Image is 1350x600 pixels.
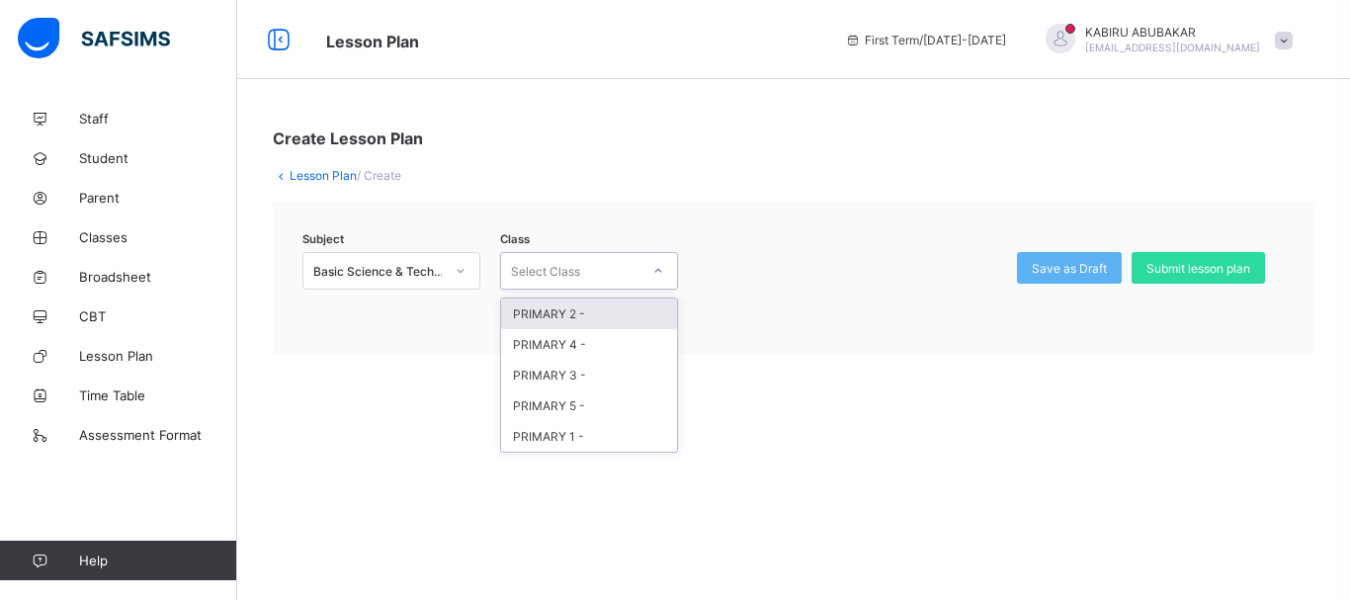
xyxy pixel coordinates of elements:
[501,329,677,360] div: PRIMARY 4 -
[1026,24,1303,56] div: KABIRUABUBAKAR
[79,427,237,443] span: Assessment Format
[1085,42,1260,53] span: [EMAIL_ADDRESS][DOMAIN_NAME]
[79,111,237,127] span: Staff
[511,252,580,290] div: Select Class
[79,387,237,403] span: Time Table
[302,232,344,246] span: Subject
[79,553,236,568] span: Help
[357,168,401,183] span: / Create
[79,308,237,324] span: CBT
[290,168,357,183] a: Lesson Plan
[313,264,444,279] div: Basic Science & Tech (BST)
[79,348,237,364] span: Lesson Plan
[501,421,677,452] div: PRIMARY 1 -
[79,229,237,245] span: Classes
[501,390,677,421] div: PRIMARY 5 -
[501,360,677,390] div: PRIMARY 3 -
[1032,261,1107,276] span: Save as Draft
[501,299,677,329] div: PRIMARY 2 -
[79,190,237,206] span: Parent
[326,32,419,51] span: Lesson Plan
[273,129,423,148] span: Create Lesson Plan
[79,150,237,166] span: Student
[1146,261,1250,276] span: Submit lesson plan
[79,269,237,285] span: Broadsheet
[500,232,530,246] span: Class
[18,18,170,59] img: safsims
[845,33,1006,47] span: session/term information
[1085,25,1260,40] span: KABIRU ABUBAKAR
